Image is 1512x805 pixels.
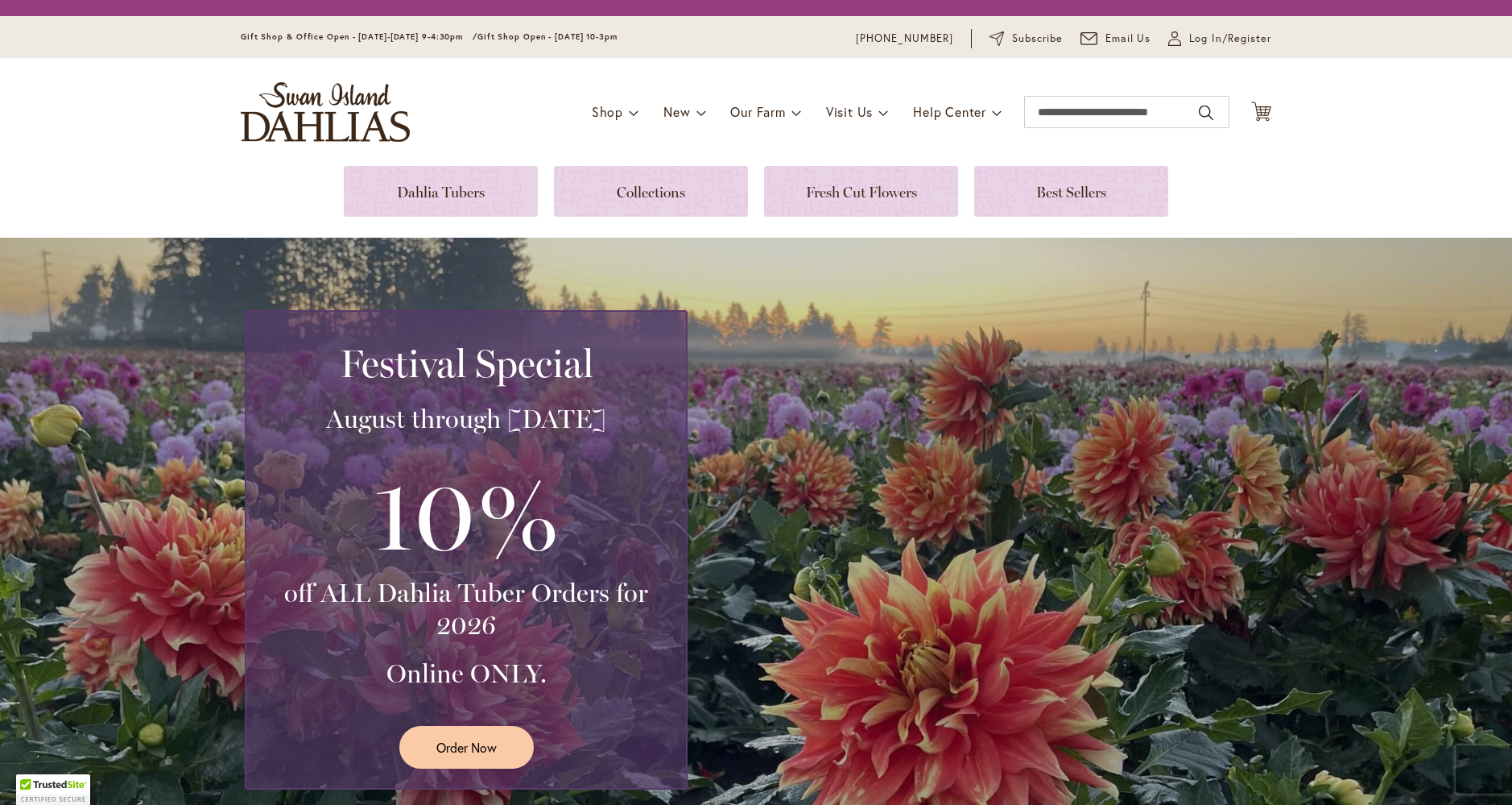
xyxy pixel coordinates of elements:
[1189,31,1271,47] span: Log In/Register
[399,726,534,769] a: Order Now
[436,738,497,757] span: Order Now
[730,103,785,120] span: Our Farm
[241,82,410,142] a: store logo
[1199,100,1213,126] button: Search
[856,31,953,47] a: [PHONE_NUMBER]
[913,103,986,120] span: Help Center
[241,31,477,42] span: Gift Shop & Office Open - [DATE]-[DATE] 9-4:30pm /
[266,577,667,641] h3: off ALL Dahlia Tuber Orders for 2026
[1105,31,1151,47] span: Email Us
[477,31,618,42] span: Gift Shop Open - [DATE] 10-3pm
[1168,31,1271,47] a: Log In/Register
[266,403,667,435] h3: August through [DATE]
[826,103,873,120] span: Visit Us
[663,103,690,120] span: New
[989,31,1063,47] a: Subscribe
[592,103,623,120] span: Shop
[266,341,667,386] h2: Festival Special
[1080,31,1151,47] a: Email Us
[266,451,667,577] h3: 10%
[1012,31,1063,47] span: Subscribe
[266,658,667,690] h3: Online ONLY.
